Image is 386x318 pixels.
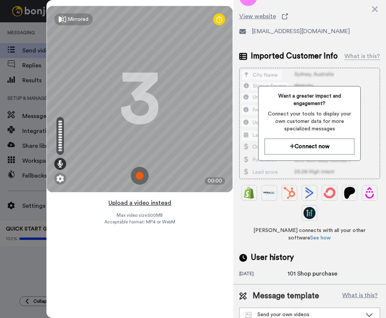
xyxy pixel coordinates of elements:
img: Drip [364,187,376,199]
span: [PERSON_NAME] connects with all your other software [239,227,380,242]
img: Shopify [243,187,255,199]
div: [DATE] [239,271,288,278]
button: Upload a video instead [106,198,173,208]
img: ConvertKit [324,187,335,199]
button: Connect now [265,139,354,155]
span: Message template [253,290,319,302]
span: Acceptable format: MP4 or WebM [104,219,175,225]
img: ActiveCampaign [304,187,315,199]
span: User history [251,252,294,263]
img: Patreon [344,187,356,199]
div: 101 Shop purchase [288,269,337,278]
a: See how [310,235,331,241]
div: 3 [119,71,160,127]
span: Max video size: 500 MB [117,212,163,218]
img: GoHighLevel [304,207,315,219]
span: Want a greater impact and engagement? [265,92,354,107]
img: Message-temps.svg [246,312,252,318]
div: What is this? [344,52,380,61]
span: Connect your tools to display your own customer data for more specialized messages [265,110,354,133]
button: What is this? [340,290,380,302]
img: Ontraport [263,187,275,199]
img: ic_record_start.svg [131,167,149,185]
span: Imported Customer Info [251,51,338,62]
div: 00:00 [205,177,225,185]
img: Hubspot [283,187,295,199]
